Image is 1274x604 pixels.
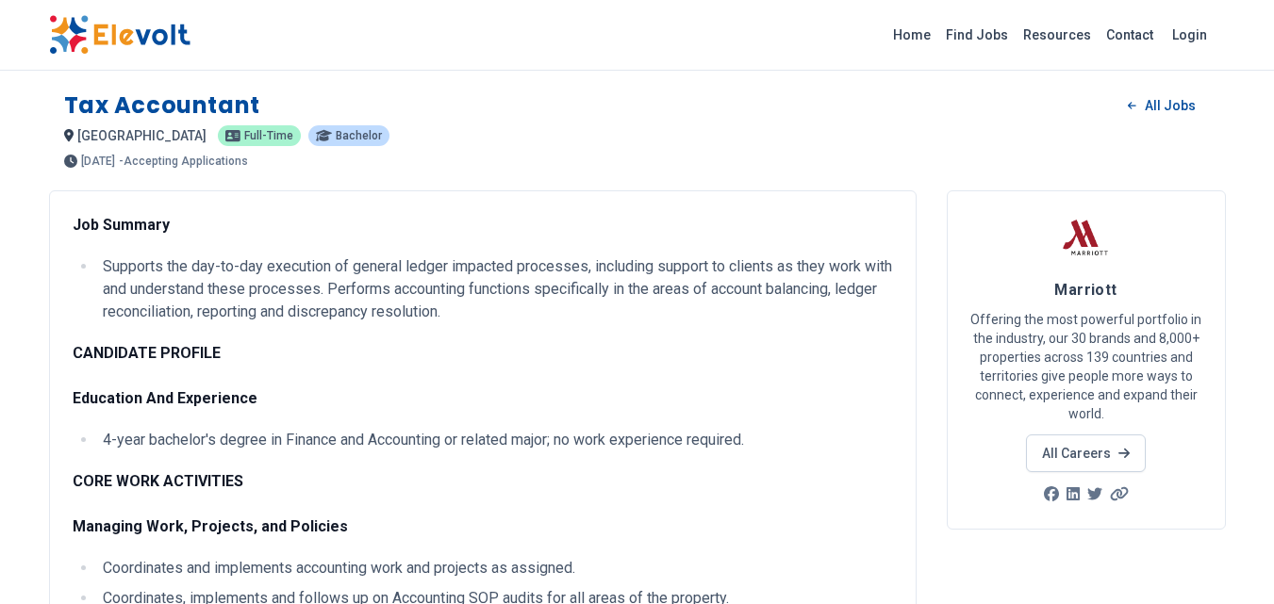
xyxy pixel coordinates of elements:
[244,130,293,141] span: Full-time
[97,429,893,451] li: 4-year bachelor's degree in Finance and Accounting or related major; no work experience required.
[1113,91,1210,120] a: All Jobs
[938,20,1016,50] a: Find Jobs
[49,15,190,55] img: Elevolt
[97,255,893,323] li: Supports the day-to-day execution of general ledger impacted processes, including support to clie...
[73,389,257,407] strong: Education And Experience
[970,310,1202,423] p: Offering the most powerful portfolio in the industry, our 30 brands and 8,000+ properties across ...
[1054,281,1117,299] span: Marriott
[73,472,243,490] strong: CORE WORK ACTIVITIES
[336,130,382,141] span: Bachelor
[1161,16,1218,54] a: Login
[73,517,348,535] strong: Managing Work, Projects, and Policies
[885,20,938,50] a: Home
[97,557,893,580] li: Coordinates and implements accounting work and projects as assigned.
[1099,20,1161,50] a: Contact
[1016,20,1099,50] a: Resources
[73,344,221,362] strong: CANDIDATE PROFILE
[73,216,170,234] strong: Job Summary
[119,155,248,167] p: - Accepting Applications
[1063,214,1110,261] img: Marriott
[77,128,207,143] span: [GEOGRAPHIC_DATA]
[1026,434,1146,472] a: All Careers
[64,90,260,121] h1: Tax Accountant
[81,155,115,167] span: [DATE]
